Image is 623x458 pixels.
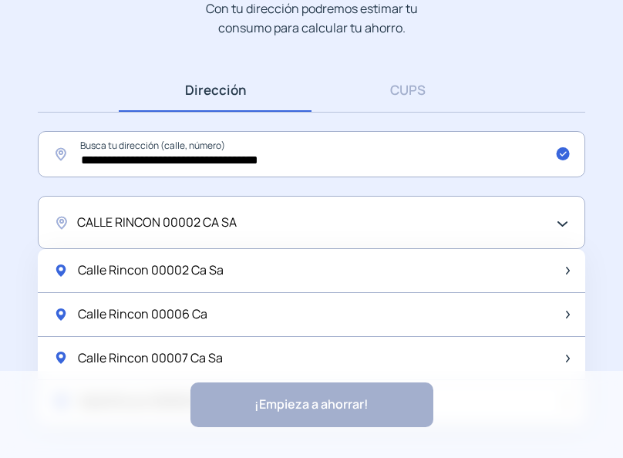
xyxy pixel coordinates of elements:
[78,305,207,325] span: Calle Rincon 00006 Ca
[53,263,69,278] img: location-pin-green.svg
[566,311,570,318] img: arrow-next-item.svg
[77,213,237,233] span: CALLE RINCON 00002 CA SA
[311,68,504,112] a: CUPS
[78,349,223,369] span: Calle Rincon 00007 Ca Sa
[119,68,311,112] a: Dirección
[566,267,570,274] img: arrow-next-item.svg
[53,350,69,365] img: location-pin-green.svg
[53,307,69,322] img: location-pin-green.svg
[566,355,570,362] img: arrow-next-item.svg
[78,261,224,281] span: Calle Rincon 00002 Ca Sa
